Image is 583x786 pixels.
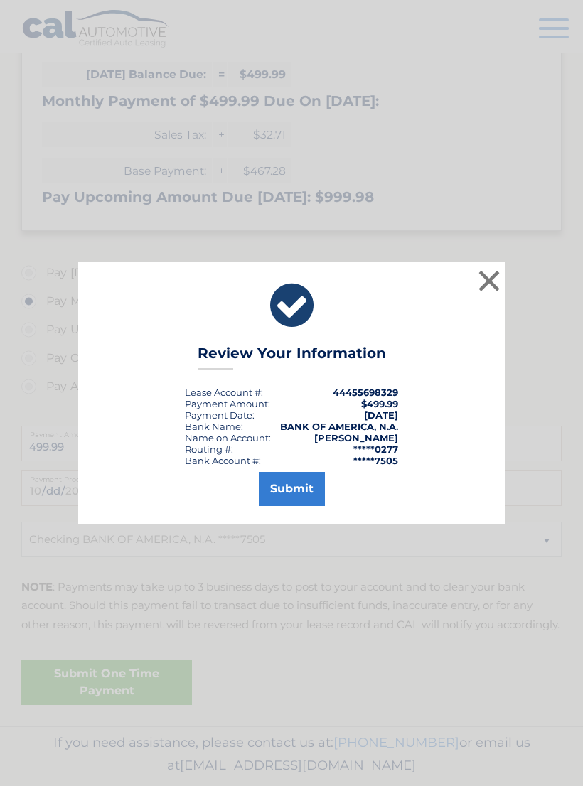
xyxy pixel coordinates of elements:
div: : [185,409,255,421]
div: Payment Amount: [185,398,270,409]
span: [DATE] [364,409,398,421]
strong: 44455698329 [333,387,398,398]
div: Routing #: [185,443,233,455]
button: Submit [259,472,325,506]
div: Name on Account: [185,432,271,443]
div: Bank Name: [185,421,243,432]
span: Payment Date [185,409,252,421]
div: Bank Account #: [185,455,261,466]
strong: [PERSON_NAME] [314,432,398,443]
strong: BANK OF AMERICA, N.A. [280,421,398,432]
h3: Review Your Information [198,345,386,370]
button: × [475,267,503,295]
div: Lease Account #: [185,387,263,398]
span: $499.99 [361,398,398,409]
